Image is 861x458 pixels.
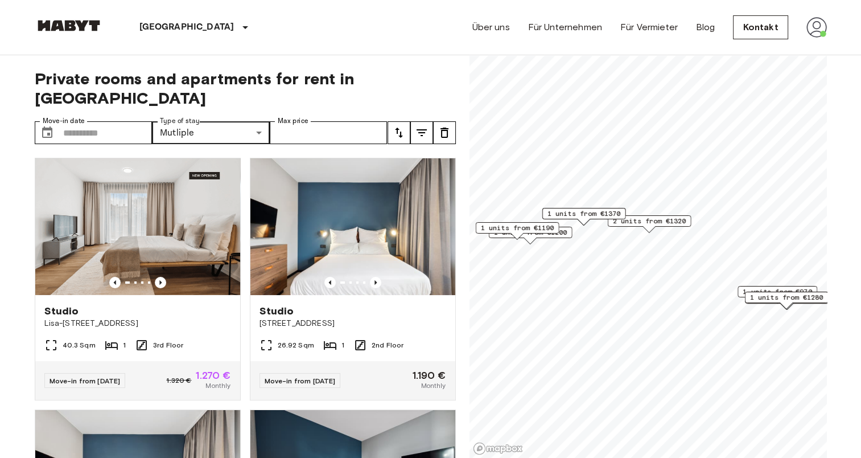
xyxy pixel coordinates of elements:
[743,287,812,297] span: 1 units from €970
[109,277,121,288] button: Previous image
[50,377,121,385] span: Move-in from [DATE]
[488,227,572,244] div: Map marker
[63,340,96,350] span: 40.3 Sqm
[473,442,523,455] a: Mapbox logo
[749,292,823,302] span: 1 units from €1280
[542,208,625,226] div: Map marker
[44,318,231,329] span: Lisa-[STREET_ADDRESS]
[250,158,456,400] a: Marketing picture of unit DE-01-480-214-01Previous imagePrevious imageStudio[STREET_ADDRESS]26.92...
[35,158,241,400] a: Marketing picture of unit DE-01-491-304-001Previous imagePrevious imageStudioLisa-[STREET_ADDRESS...
[139,21,234,34] p: [GEOGRAPHIC_DATA]
[35,69,456,108] span: Private rooms and apartments for rent in [GEOGRAPHIC_DATA]
[370,277,381,288] button: Previous image
[410,121,433,144] button: tune
[278,116,308,126] label: Max price
[612,216,686,226] span: 2 units from €1320
[259,318,446,329] span: [STREET_ADDRESS]
[153,340,183,350] span: 3rd Floor
[278,340,314,350] span: 26.92 Sqm
[265,377,336,385] span: Move-in from [DATE]
[259,304,294,318] span: Studio
[738,286,817,304] div: Map marker
[696,21,715,34] a: Blog
[547,208,620,219] span: 1 units from €1370
[528,21,602,34] a: Für Unternehmen
[196,370,230,381] span: 1.270 €
[433,121,456,144] button: tune
[412,370,446,381] span: 1.190 €
[43,116,85,126] label: Move-in date
[806,17,827,38] img: avatar
[607,215,691,233] div: Map marker
[493,227,567,238] span: 1 units from €1200
[35,158,240,295] img: Marketing picture of unit DE-01-491-304-001
[44,304,79,318] span: Studio
[155,277,166,288] button: Previous image
[250,158,455,295] img: Marketing picture of unit DE-01-480-214-01
[388,121,410,144] button: tune
[744,292,828,309] div: Map marker
[475,222,559,240] div: Map marker
[35,20,103,31] img: Habyt
[480,223,554,233] span: 1 units from €1190
[123,340,126,350] span: 1
[36,121,59,144] button: Choose date
[166,375,191,386] span: 1.320 €
[341,340,344,350] span: 1
[324,277,336,288] button: Previous image
[160,116,200,126] label: Type of stay
[733,15,788,39] a: Kontakt
[421,381,446,391] span: Monthly
[472,21,509,34] a: Über uns
[620,21,678,34] a: Für Vermieter
[205,381,230,391] span: Monthly
[372,340,403,350] span: 2nd Floor
[152,121,270,144] div: Mutliple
